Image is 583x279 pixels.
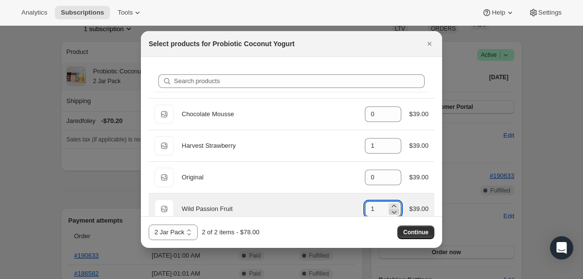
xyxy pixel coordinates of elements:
[21,9,47,17] span: Analytics
[409,173,429,182] div: $39.00
[112,6,148,19] button: Tools
[409,204,429,214] div: $39.00
[423,37,436,51] button: Close
[492,9,505,17] span: Help
[182,173,357,182] div: Original
[202,227,259,237] div: 2 of 2 items - $78.00
[55,6,110,19] button: Subscriptions
[409,141,429,151] div: $39.00
[61,9,104,17] span: Subscriptions
[174,74,425,88] input: Search products
[16,6,53,19] button: Analytics
[397,226,434,239] button: Continue
[476,6,520,19] button: Help
[550,236,573,260] div: Open Intercom Messenger
[403,228,429,236] span: Continue
[182,141,357,151] div: Harvest Strawberry
[118,9,133,17] span: Tools
[149,39,295,49] h2: Select products for Probiotic Coconut Yogurt
[409,109,429,119] div: $39.00
[538,9,562,17] span: Settings
[182,204,357,214] div: Wild Passion Fruit
[182,109,357,119] div: Chocolate Mousse
[523,6,567,19] button: Settings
